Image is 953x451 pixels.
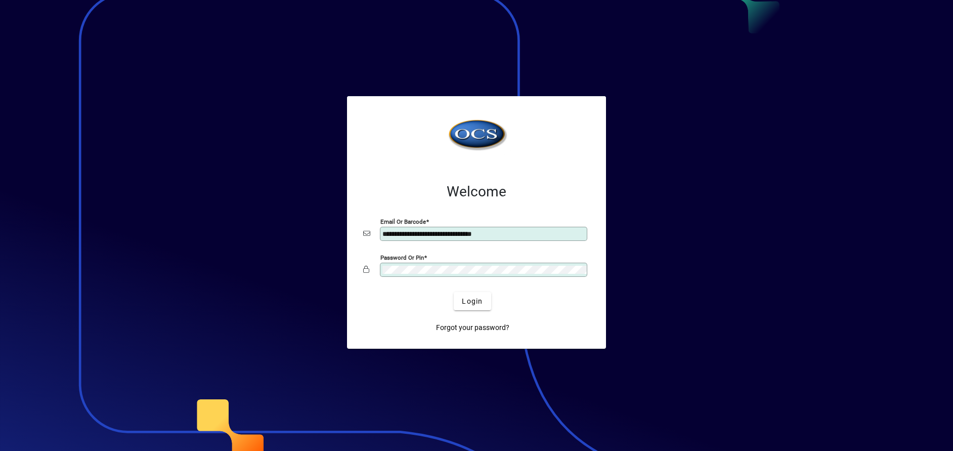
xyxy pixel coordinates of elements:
h2: Welcome [363,183,590,200]
button: Login [454,292,491,310]
mat-label: Email or Barcode [380,218,426,225]
mat-label: Password or Pin [380,254,424,261]
span: Forgot your password? [436,322,509,333]
span: Login [462,296,483,307]
a: Forgot your password? [432,318,513,337]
